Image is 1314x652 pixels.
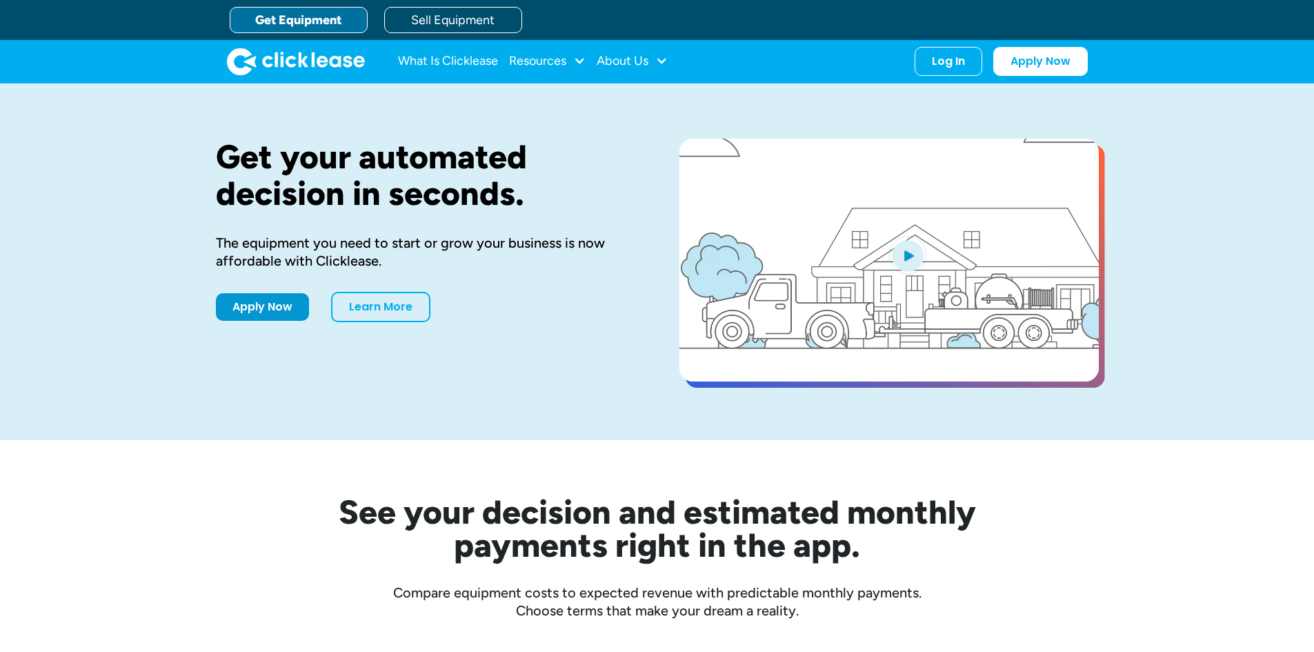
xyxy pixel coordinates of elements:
[227,48,365,75] a: home
[216,584,1099,620] div: Compare equipment costs to expected revenue with predictable monthly payments. Choose terms that ...
[597,48,668,75] div: About Us
[398,48,498,75] a: What Is Clicklease
[216,234,635,270] div: The equipment you need to start or grow your business is now affordable with Clicklease.
[230,7,368,33] a: Get Equipment
[271,495,1044,562] h2: See your decision and estimated monthly payments right in the app.
[932,55,965,68] div: Log In
[679,139,1099,382] a: open lightbox
[993,47,1088,76] a: Apply Now
[889,236,926,275] img: Blue play button logo on a light blue circular background
[384,7,522,33] a: Sell Equipment
[216,293,309,321] a: Apply Now
[331,292,430,322] a: Learn More
[227,48,365,75] img: Clicklease logo
[216,139,635,212] h1: Get your automated decision in seconds.
[509,48,586,75] div: Resources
